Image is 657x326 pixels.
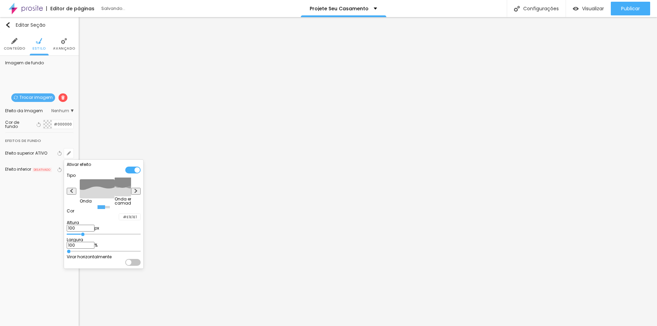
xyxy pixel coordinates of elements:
span: Onda em camadas [115,196,137,206]
img: Icone [134,189,138,193]
span: Onda [80,198,92,204]
span: Largura [67,237,83,243]
span: Tipo [67,172,76,178]
span: Cor [67,208,74,214]
span: Ativar efeito [67,161,91,167]
span: Virar horizontalmente [67,254,112,260]
img: Icone [69,189,74,193]
span: Altura [67,220,79,225]
span: px [94,225,99,231]
span: % [94,242,98,248]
